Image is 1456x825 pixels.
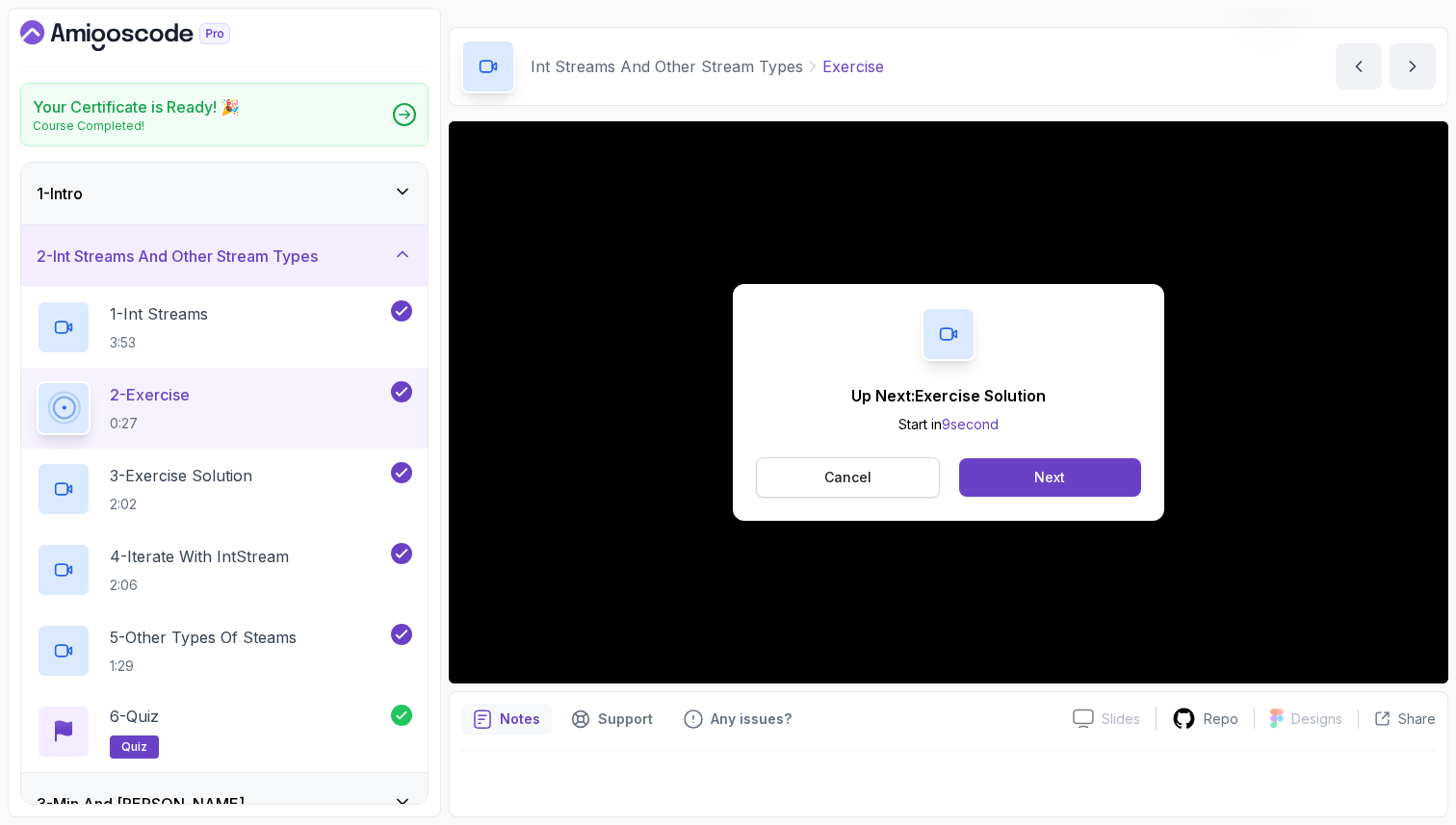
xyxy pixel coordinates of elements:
[37,705,412,759] button: 6-Quizquiz
[449,121,1448,683] iframe: 2 - Exercise
[942,416,999,432] span: 9 second
[1291,709,1342,729] p: Designs
[598,709,653,729] p: Support
[672,704,803,735] button: Feedback button
[711,709,792,729] p: Any issues?
[1034,468,1065,487] div: Next
[21,163,428,224] button: 1-Intro
[21,225,428,287] button: 2-Int Streams And Other Stream Types
[37,245,318,268] h3: 2 - Int Streams And Other Stream Types
[110,657,297,676] p: 1:29
[33,118,240,134] p: Course Completed!
[1157,707,1254,731] a: Repo
[1204,709,1238,729] p: Repo
[110,302,208,325] p: 1 - Int Streams
[559,704,664,735] button: Support button
[461,704,552,735] button: notes button
[37,543,412,597] button: 4-Iterate with IntStream2:06
[37,300,412,354] button: 1-Int Streams3:53
[1390,43,1436,90] button: next content
[121,739,147,755] span: quiz
[851,384,1046,407] p: Up Next: Exercise Solution
[20,83,429,146] a: Your Certificate is Ready! 🎉Course Completed!
[110,383,190,406] p: 2 - Exercise
[110,333,208,352] p: 3:53
[824,468,871,487] p: Cancel
[110,414,190,433] p: 0:27
[37,624,412,678] button: 5-Other Types Of Steams1:29
[37,462,412,516] button: 3-Exercise Solution2:02
[110,545,289,568] p: 4 - Iterate with IntStream
[110,495,252,514] p: 2:02
[33,95,240,118] h2: Your Certificate is Ready! 🎉
[851,415,1046,434] p: Start in
[959,458,1141,497] button: Next
[1358,709,1436,729] button: Share
[1102,709,1140,729] p: Slides
[531,55,803,78] p: Int Streams And Other Stream Types
[110,705,159,728] p: 6 - Quiz
[110,576,289,595] p: 2:06
[822,55,884,78] p: Exercise
[37,792,245,815] h3: 3 - Min And [PERSON_NAME]
[1336,43,1382,90] button: previous content
[37,381,412,435] button: 2-Exercise0:27
[756,457,940,498] button: Cancel
[500,709,540,729] p: Notes
[37,182,83,205] h3: 1 - Intro
[110,464,252,487] p: 3 - Exercise Solution
[1398,709,1436,729] p: Share
[110,626,297,649] p: 5 - Other Types Of Steams
[20,20,274,51] a: Dashboard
